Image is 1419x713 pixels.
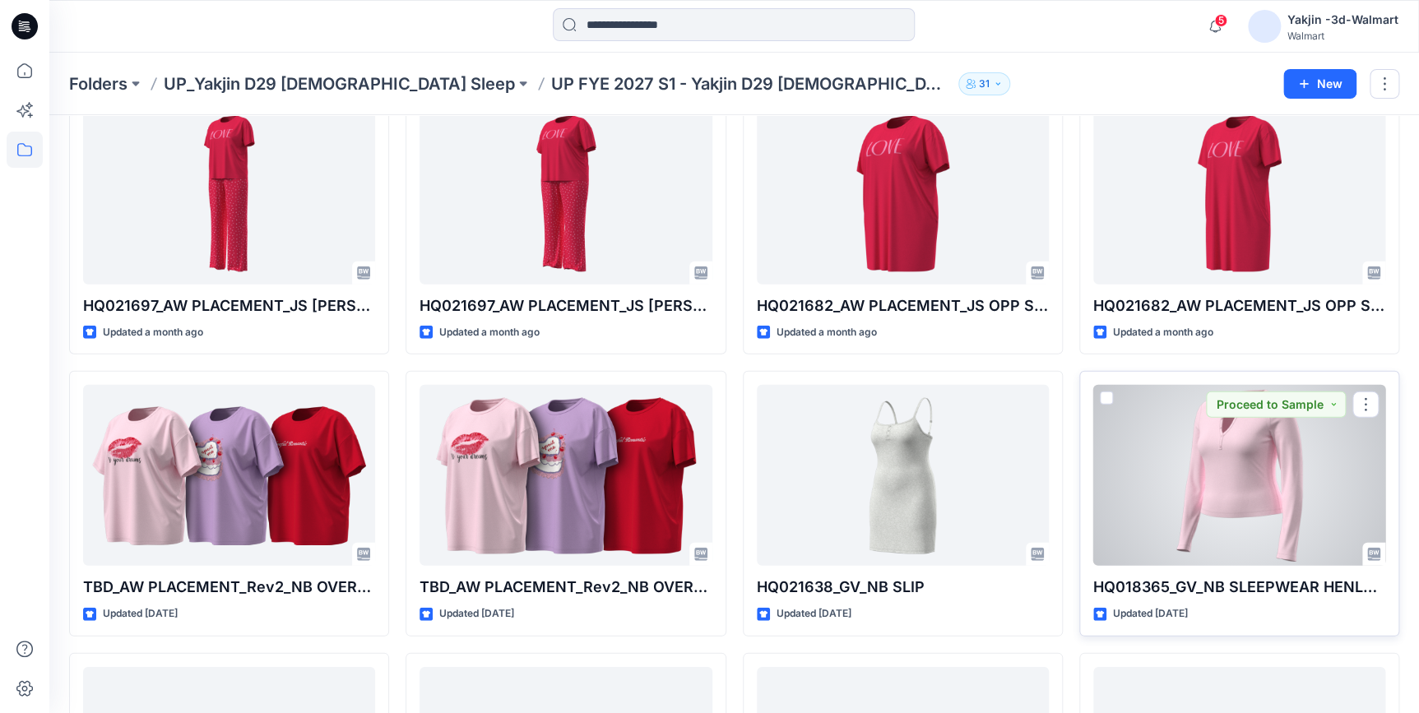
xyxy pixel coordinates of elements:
[1214,14,1227,27] span: 5
[420,104,712,285] a: HQ021697_AW PLACEMENT_JS OPP PJ SET PLUS
[164,72,515,95] a: UP_Yakjin D29 [DEMOGRAPHIC_DATA] Sleep
[757,576,1049,599] p: HQ021638_GV_NB SLIP
[83,294,375,317] p: HQ021697_AW PLACEMENT_JS [PERSON_NAME] SET
[1287,30,1398,42] div: Walmart
[1093,104,1385,285] a: HQ021682_AW PLACEMENT_JS OPP SLEEPSHIRT
[420,294,712,317] p: HQ021697_AW PLACEMENT_JS [PERSON_NAME] SET PLUS
[1113,605,1188,623] p: Updated [DATE]
[958,72,1010,95] button: 31
[757,294,1049,317] p: HQ021682_AW PLACEMENT_JS OPP SLEEPSHIRT_PLUS
[69,72,128,95] a: Folders
[757,104,1049,285] a: HQ021682_AW PLACEMENT_JS OPP SLEEPSHIRT_PLUS
[103,605,178,623] p: Updated [DATE]
[979,75,990,93] p: 31
[777,324,877,341] p: Updated a month ago
[777,605,851,623] p: Updated [DATE]
[420,385,712,566] a: TBD_AW PLACEMENT_Rev2_NB OVERSIZED T-SHIRT
[83,385,375,566] a: TBD_AW PLACEMENT_Rev2_NB OVERSIZED T-SHIRT PLUS
[1248,10,1281,43] img: avatar
[439,605,514,623] p: Updated [DATE]
[1113,324,1213,341] p: Updated a month ago
[83,576,375,599] p: TBD_AW PLACEMENT_Rev2_NB OVERSIZED T-SHIRT PLUS
[551,72,952,95] p: UP FYE 2027 S1 - Yakjin D29 [DEMOGRAPHIC_DATA] Sleepwear
[1093,385,1385,566] a: HQ018365_GV_NB SLEEPWEAR HENLEY TOP
[1287,10,1398,30] div: Yakjin -3d-Walmart
[103,324,203,341] p: Updated a month ago
[420,576,712,599] p: TBD_AW PLACEMENT_Rev2_NB OVERSIZED T-SHIRT
[83,104,375,285] a: HQ021697_AW PLACEMENT_JS OPP PJ SET
[1283,69,1356,99] button: New
[757,385,1049,566] a: HQ021638_GV_NB SLIP
[1093,294,1385,317] p: HQ021682_AW PLACEMENT_JS OPP SLEEPSHIRT
[439,324,540,341] p: Updated a month ago
[1093,576,1385,599] p: HQ018365_GV_NB SLEEPWEAR HENLEY TOP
